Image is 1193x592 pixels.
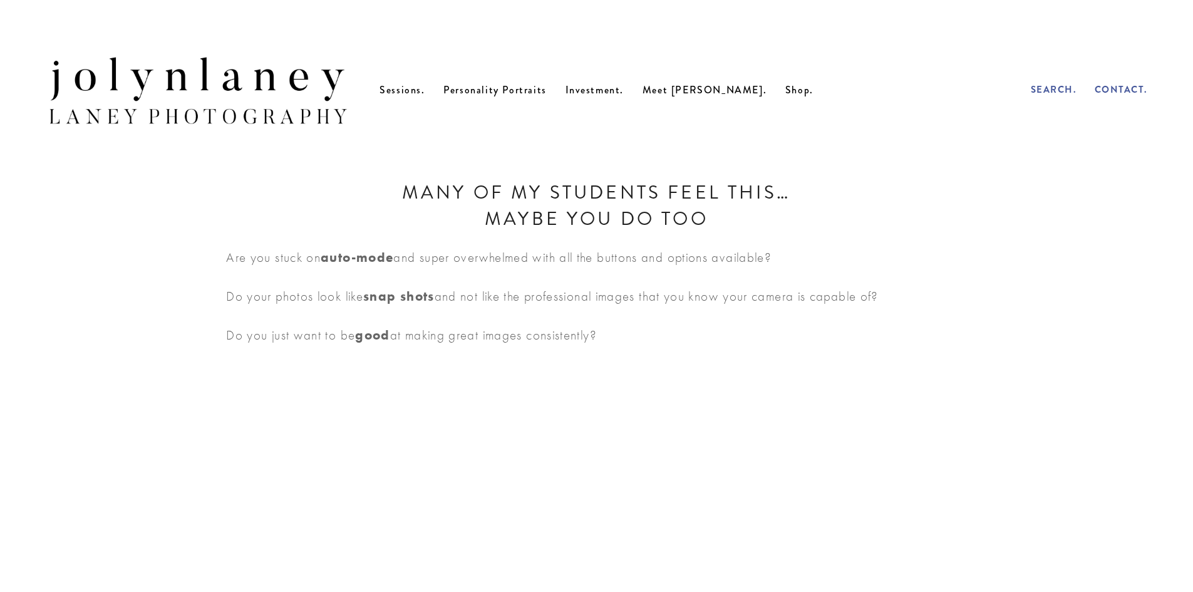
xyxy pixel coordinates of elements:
img: Jolyn Laney | Laney Photography [36,36,361,144]
p: Are you stuck on and super overwhelmed with all the buttons and options available? [226,249,966,266]
strong: auto-mode [321,249,393,265]
a: Search. [1031,83,1077,96]
p: Do your photos look like and not like the professional images that you know your camera is capabl... [226,288,966,305]
strong: good [355,327,390,343]
a: Personality Portraits [443,83,547,97]
a: Contact. [1095,83,1148,96]
a: Shop. [785,83,813,97]
a: Investment. [566,83,624,97]
a: Sessions. [380,83,425,97]
a: Meet [PERSON_NAME]. [643,83,767,97]
strong: snap shots [363,288,435,304]
h1: Many of my students feel this… maybe you do too [226,180,966,232]
p: Do you just want to be at making great images consistently? [226,326,966,344]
